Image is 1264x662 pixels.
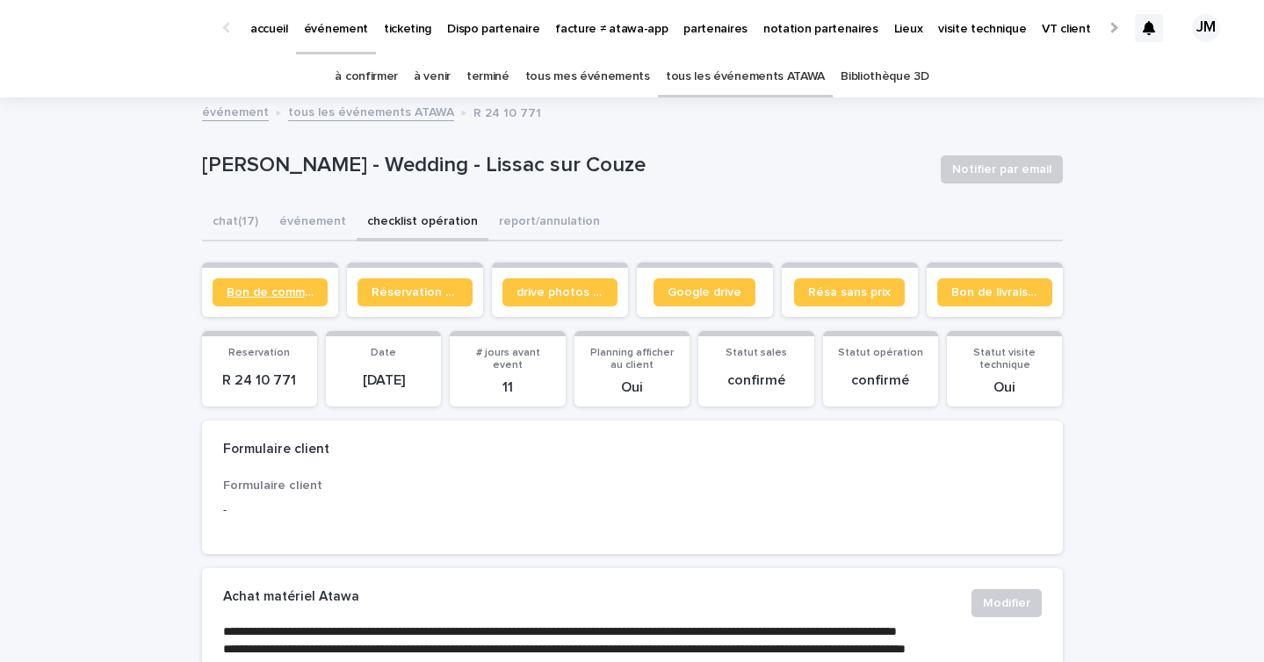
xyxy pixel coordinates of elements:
[223,589,359,605] h2: Achat matériel Atawa
[223,501,482,520] p: -
[726,348,787,358] span: Statut sales
[202,101,269,121] a: événement
[525,56,650,97] a: tous mes événements
[269,205,357,241] button: événement
[213,372,307,389] p: R 24 10 771
[841,56,928,97] a: Bibliothèque 3D
[288,101,454,121] a: tous les événements ATAWA
[709,372,803,389] p: confirmé
[971,589,1042,617] button: Modifier
[358,278,473,306] a: Réservation client
[1192,14,1220,42] div: JM
[476,348,540,371] span: # jours avant event
[937,278,1052,306] a: Bon de livraison
[372,286,459,299] span: Réservation client
[838,348,923,358] span: Statut opération
[834,372,928,389] p: confirmé
[466,56,509,97] a: terminé
[228,348,290,358] span: Reservation
[941,155,1063,183] button: Notifier par email
[502,278,618,306] a: drive photos coordinateur
[666,56,825,97] a: tous les événements ATAWA
[654,278,755,306] a: Google drive
[35,11,206,46] img: Ls34BcGeRexTGTNfXpUC
[202,153,927,178] p: [PERSON_NAME] - Wedding - Lissac sur Couze
[213,278,328,306] a: Bon de commande
[202,205,269,241] button: chat (17)
[460,379,554,396] p: 11
[808,286,891,299] span: Résa sans prix
[983,594,1030,612] span: Modifier
[227,286,314,299] span: Bon de commande
[473,102,541,121] p: R 24 10 771
[794,278,905,306] a: Résa sans prix
[336,372,430,389] p: [DATE]
[668,286,741,299] span: Google drive
[223,442,329,457] h2: Formulaire client
[957,379,1051,396] p: Oui
[414,56,451,97] a: à venir
[335,56,398,97] a: à confirmer
[516,286,603,299] span: drive photos coordinateur
[371,348,396,358] span: Date
[952,161,1051,178] span: Notifier par email
[590,348,674,371] span: Planning afficher au client
[951,286,1038,299] span: Bon de livraison
[973,348,1036,371] span: Statut visite technique
[223,479,322,492] span: Formulaire client
[585,379,679,396] p: Oui
[357,205,488,241] button: checklist opération
[488,205,610,241] button: report/annulation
